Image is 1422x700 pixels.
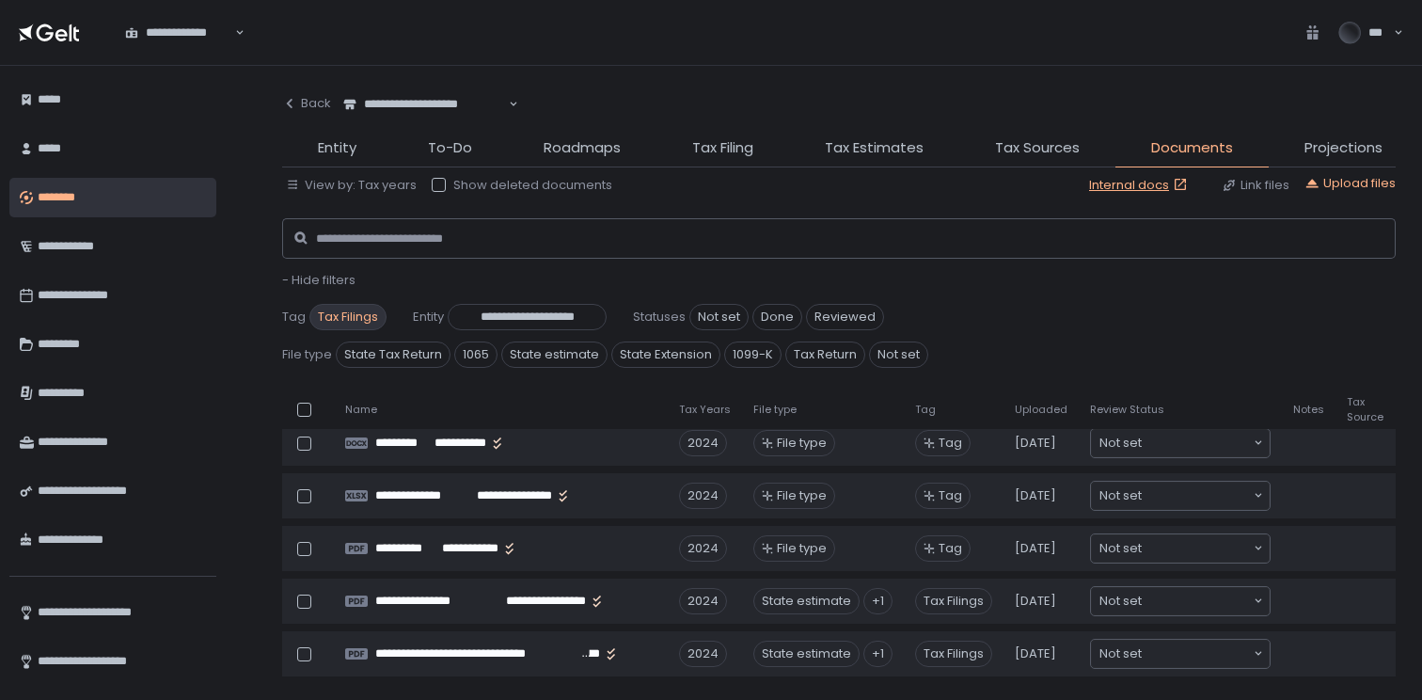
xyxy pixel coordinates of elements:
[785,342,865,368] span: Tax Return
[1089,177,1192,194] a: Internal docs
[915,588,992,614] span: Tax Filings
[331,85,518,124] div: Search for option
[869,342,928,368] span: Not set
[1015,487,1056,504] span: [DATE]
[454,342,498,368] span: 1065
[777,487,827,504] span: File type
[915,403,936,417] span: Tag
[1015,435,1056,452] span: [DATE]
[1142,539,1252,558] input: Search for option
[1015,540,1056,557] span: [DATE]
[501,342,608,368] span: State estimate
[1091,587,1270,615] div: Search for option
[752,304,802,330] span: Done
[1142,434,1252,453] input: Search for option
[428,137,472,159] span: To-Do
[1142,592,1252,611] input: Search for option
[1099,486,1142,505] span: Not set
[1142,644,1252,663] input: Search for option
[309,304,387,330] span: Tax Filings
[679,588,727,614] div: 2024
[1015,645,1056,662] span: [DATE]
[825,137,924,159] span: Tax Estimates
[1091,482,1270,510] div: Search for option
[1304,175,1396,192] button: Upload files
[1142,486,1252,505] input: Search for option
[1015,403,1067,417] span: Uploaded
[939,435,962,452] span: Tag
[679,430,727,456] div: 2024
[1151,137,1233,159] span: Documents
[113,13,245,53] div: Search for option
[336,342,450,368] span: State Tax Return
[777,540,827,557] span: File type
[1099,592,1142,611] span: Not set
[753,403,797,417] span: File type
[1099,434,1142,453] span: Not set
[777,435,827,452] span: File type
[1347,395,1383,423] span: Tax Source
[863,641,893,667] div: +1
[611,342,720,368] span: State Extension
[1015,593,1056,610] span: [DATE]
[1293,403,1324,417] span: Notes
[1091,429,1270,457] div: Search for option
[282,309,306,326] span: Tag
[282,85,331,122] button: Back
[915,641,992,667] span: Tax Filings
[633,309,686,326] span: Statuses
[1091,534,1270,563] div: Search for option
[544,137,621,159] span: Roadmaps
[995,137,1080,159] span: Tax Sources
[232,24,233,42] input: Search for option
[679,535,727,562] div: 2024
[1099,644,1142,663] span: Not set
[506,95,507,114] input: Search for option
[753,588,860,614] div: State estimate
[1099,539,1142,558] span: Not set
[282,95,331,112] div: Back
[753,641,860,667] div: State estimate
[939,540,962,557] span: Tag
[413,309,444,326] span: Entity
[318,137,356,159] span: Entity
[679,641,727,667] div: 2024
[282,272,355,289] button: - Hide filters
[939,487,962,504] span: Tag
[286,177,417,194] button: View by: Tax years
[345,403,377,417] span: Name
[806,304,884,330] span: Reviewed
[863,588,893,614] div: +1
[1222,177,1289,194] button: Link files
[282,271,355,289] span: - Hide filters
[679,483,727,509] div: 2024
[689,304,749,330] span: Not set
[679,403,731,417] span: Tax Years
[1091,640,1270,668] div: Search for option
[692,137,753,159] span: Tax Filing
[1090,403,1164,417] span: Review Status
[724,342,782,368] span: 1099-K
[282,346,332,363] span: File type
[1304,137,1382,159] span: Projections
